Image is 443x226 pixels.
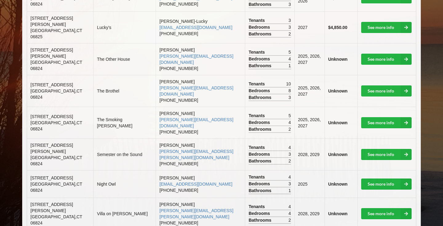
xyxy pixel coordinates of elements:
span: Bathrooms [249,1,273,7]
td: The Brothel [93,75,156,107]
td: The Other House [93,43,156,75]
span: Bathrooms [249,63,273,69]
span: 4 [289,174,291,180]
td: 2028, 2029 [294,138,325,170]
span: Bedrooms [249,56,271,62]
a: [EMAIL_ADDRESS][DOMAIN_NAME] [159,25,232,30]
span: 5 [289,113,291,119]
span: [GEOGRAPHIC_DATA] , CT 06824 [30,155,82,166]
span: Bedrooms [249,181,271,187]
span: 3 [289,94,291,101]
span: Bathrooms [249,187,273,194]
a: See more info [361,85,412,97]
span: Tenants [249,17,266,23]
span: Tenants [249,203,266,210]
span: Tenants [249,81,266,87]
span: [STREET_ADDRESS][PERSON_NAME] [30,16,73,27]
a: [PERSON_NAME][EMAIL_ADDRESS][DOMAIN_NAME] [159,117,233,128]
td: [PERSON_NAME]-Lucky [PHONE_NUMBER] [156,11,245,43]
span: 4 [289,210,291,216]
span: [GEOGRAPHIC_DATA] , CT 06824 [30,182,82,193]
span: 3 [289,181,291,187]
span: 4 [289,119,291,125]
span: Tenants [249,144,266,150]
span: 3 [289,1,291,7]
a: [PERSON_NAME][EMAIL_ADDRESS][DOMAIN_NAME] [159,54,233,65]
b: Unknown [328,182,348,187]
b: Unknown [328,88,348,93]
span: 2 [289,126,291,132]
td: [PERSON_NAME] [PHONE_NUMBER] [156,170,245,198]
span: Bathrooms [249,31,273,37]
span: [GEOGRAPHIC_DATA] , CT 06824 [30,214,82,225]
span: [STREET_ADDRESS] [30,175,73,180]
span: Tenants [249,174,266,180]
b: $4,850.00 [328,25,347,30]
span: Bedrooms [249,24,271,30]
span: Bedrooms [249,88,271,94]
span: 1 [289,187,291,194]
span: Tenants [249,113,266,119]
span: Bathrooms [249,158,273,164]
span: [STREET_ADDRESS][PERSON_NAME] [30,202,73,213]
span: 2 [289,217,291,223]
a: See more info [361,208,412,219]
span: Bathrooms [249,217,273,223]
a: [PERSON_NAME][EMAIL_ADDRESS][PERSON_NAME][DOMAIN_NAME] [159,149,233,160]
b: Unknown [328,57,348,62]
td: Lucky’s [93,11,156,43]
td: Semester on the Sound [93,138,156,170]
span: 4 [289,144,291,150]
td: [PERSON_NAME] [PHONE_NUMBER] [156,43,245,75]
span: [GEOGRAPHIC_DATA] , CT 06825 [30,28,82,39]
span: Bathrooms [249,126,273,132]
span: 2 [289,158,291,164]
a: See more info [361,22,412,33]
span: Bedrooms [249,210,271,216]
span: [STREET_ADDRESS] [30,82,73,87]
td: 2027 [294,11,325,43]
a: See more info [361,149,412,160]
b: Unknown [328,152,348,157]
span: 1 [289,63,291,69]
span: [STREET_ADDRESS] [30,114,73,119]
a: [EMAIL_ADDRESS][DOMAIN_NAME] [159,182,232,187]
span: 2 [289,31,291,37]
span: [GEOGRAPHIC_DATA] , CT 06824 [30,60,82,71]
td: 2025, 2026, 2027 [294,43,325,75]
span: 3 [289,24,291,30]
span: 10 [286,81,291,87]
span: 3 [289,151,291,157]
span: Bedrooms [249,119,271,125]
td: [PERSON_NAME] [PHONE_NUMBER] [156,138,245,170]
b: Unknown [328,211,348,216]
td: Night Owl [93,170,156,198]
td: The Smoking [PERSON_NAME] [93,107,156,138]
span: Bathrooms [249,94,273,101]
span: 5 [289,49,291,55]
span: [GEOGRAPHIC_DATA] , CT 06824 [30,88,82,100]
span: 8 [289,88,291,94]
span: 4 [289,203,291,210]
a: [PERSON_NAME][EMAIL_ADDRESS][PERSON_NAME][DOMAIN_NAME] [159,208,233,219]
a: [PERSON_NAME][EMAIL_ADDRESS][DOMAIN_NAME] [159,85,233,97]
a: See more info [361,179,412,190]
a: See more info [361,54,412,65]
span: [STREET_ADDRESS][PERSON_NAME] [30,47,73,59]
a: See more info [361,117,412,128]
td: 2025 [294,170,325,198]
td: [PERSON_NAME] [PHONE_NUMBER] [156,107,245,138]
td: 2025, 2026, 2027 [294,107,325,138]
span: Tenants [249,49,266,55]
b: Unknown [328,120,348,125]
span: [GEOGRAPHIC_DATA] , CT 06824 [30,120,82,131]
span: 4 [289,56,291,62]
span: [STREET_ADDRESS][PERSON_NAME] [30,143,73,154]
span: Bedrooms [249,151,271,157]
span: 3 [289,17,291,23]
td: 2025, 2026, 2027 [294,75,325,107]
td: [PERSON_NAME] [PHONE_NUMBER] [156,75,245,107]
